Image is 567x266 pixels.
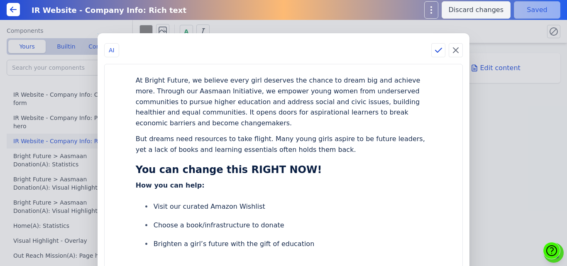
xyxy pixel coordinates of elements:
[449,43,463,57] button: Discard changes and close
[136,73,432,131] div: At Bright Future, we believe every girl deserves the chance to dream big and achieve more. Throug...
[152,217,432,233] li: Choose a book/infrastructure to donate
[431,43,445,57] button: Apply changes
[136,181,205,189] b: How you can help:
[107,46,116,54] span: AI
[104,43,119,57] button: AI
[152,236,432,251] li: Brighten a girl’s future with the gift of education
[152,199,432,215] li: Visit our curated Amazon Wishlist
[136,131,432,158] div: But dreams need resources to take flight. Many young girls aspire to be future leaders, yet a lac...
[136,158,432,177] h2: You can change this RIGHT NOW!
